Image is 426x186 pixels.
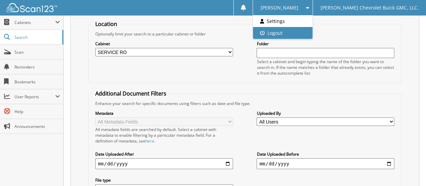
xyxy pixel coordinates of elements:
span: Bookmarks [14,79,60,85]
iframe: Chat Widget [392,154,426,186]
span: [PERSON_NAME] [261,6,298,10]
legend: Additional Document Filters [92,90,170,97]
label: File type [95,177,233,183]
a: Settings [253,15,312,27]
span: Announcements [14,124,60,129]
span: Reminders [14,64,60,70]
span: Scan [14,49,60,55]
span: Cabinets [14,20,55,25]
input: start [95,158,233,169]
span: Search [14,34,59,40]
input: end [257,158,394,169]
label: Date Uploaded After [95,151,233,157]
label: Folder [257,41,394,47]
span: Help [14,109,60,114]
img: scan123-logo-white.svg [7,3,57,12]
a: here [145,138,154,144]
div: All metadata fields are searched by default. Select a cabinet with metadata to enable filtering b... [95,127,233,144]
legend: Location [92,20,121,28]
div: Optionally limit your search to a particular cabinet or folder [92,31,398,37]
label: Cabinet [95,41,233,47]
a: Logout [253,27,312,39]
span: [PERSON_NAME] Chevrolet Buick GMC, LLC. [320,6,418,10]
label: Uploaded By [257,110,394,116]
label: Date Uploaded Before [257,151,394,157]
div: Enhance your search for specific documents using filters such as date and file type. [92,101,398,106]
span: User Reports [14,94,55,100]
div: Select a cabinet and begin typing the name of the folder you want to search in. If the name match... [257,59,394,76]
label: Metadata [95,110,233,116]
